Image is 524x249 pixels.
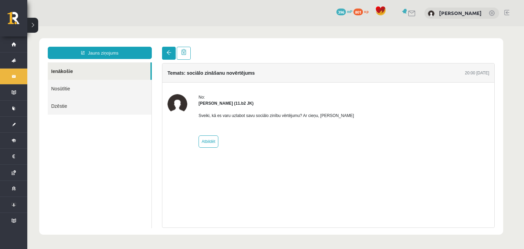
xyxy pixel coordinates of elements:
[353,9,372,14] a: 801 xp
[171,75,226,79] strong: [PERSON_NAME] (11.b2 JK)
[428,10,435,17] img: Elizabete Melngalve
[336,9,346,15] span: 396
[439,10,482,16] a: [PERSON_NAME]
[8,12,27,29] a: Rīgas 1. Tālmācības vidusskola
[347,9,352,14] span: mP
[364,9,368,14] span: xp
[171,109,191,121] a: Atbildēt
[20,36,123,54] a: Ienākošie
[140,68,160,88] img: Jurijs Kudrašins
[171,86,327,92] p: Sveiki, kā es varu uzlabot savu sociālo zinību vērtējumu? Ar cieņu, [PERSON_NAME]
[171,68,327,74] div: No:
[20,71,124,88] a: Dzēstie
[438,44,462,50] div: 20:00 [DATE]
[20,54,124,71] a: Nosūtītie
[20,20,125,33] a: Jauns ziņojums
[353,9,363,15] span: 801
[336,9,352,14] a: 396 mP
[140,44,228,49] h4: Temats: sociālo zināšanu novērtējums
